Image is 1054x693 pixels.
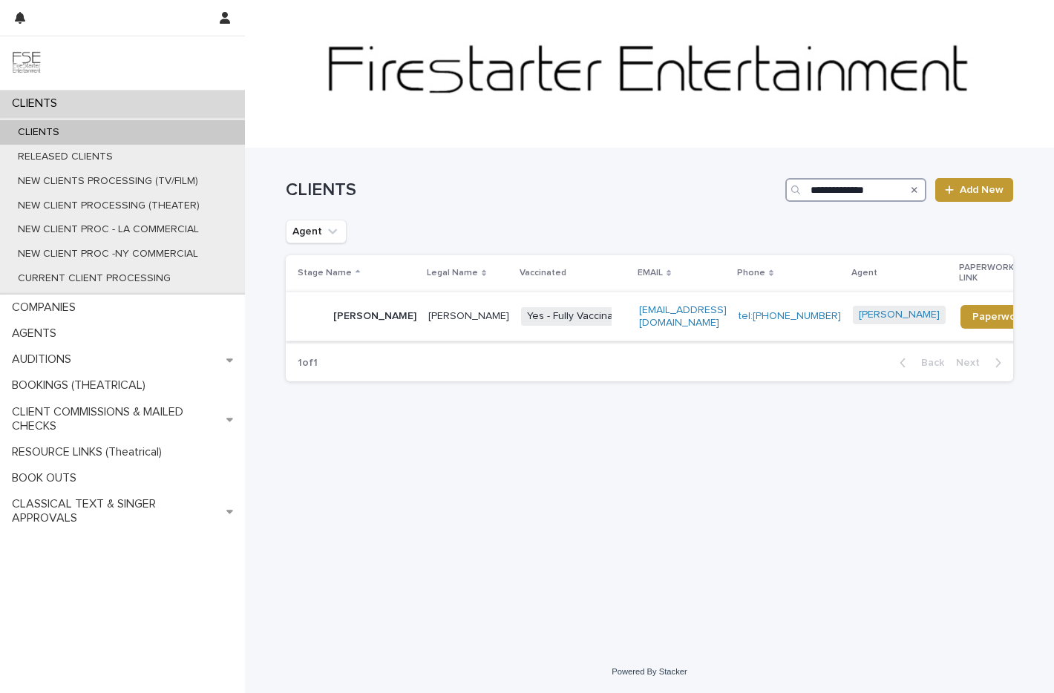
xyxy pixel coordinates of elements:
h1: CLIENTS [286,180,779,201]
p: AUDITIONS [6,352,83,367]
a: [PERSON_NAME] [859,309,940,321]
p: EMAIL [638,265,663,281]
p: BOOK OUTS [6,471,88,485]
p: CLIENT COMMISSIONS & MAILED CHECKS [6,405,226,433]
p: RELEASED CLIENTS [6,151,125,163]
p: CLASSICAL TEXT & SINGER APPROVALS [6,497,226,525]
p: RESOURCE LINKS (Theatrical) [6,445,174,459]
input: Search [785,178,926,202]
p: Legal Name [427,265,478,281]
p: Agent [851,265,877,281]
p: [PERSON_NAME] [428,310,509,323]
span: Back [912,358,944,368]
p: [PERSON_NAME] [333,310,416,323]
span: Paperwork [972,312,1025,322]
a: Add New [935,178,1013,202]
p: 1 of 1 [286,345,330,381]
p: PAPERWORK LINK [959,260,1029,287]
p: AGENTS [6,326,68,341]
p: NEW CLIENT PROCESSING (THEATER) [6,200,212,212]
span: Yes - Fully Vaccinated [521,307,635,326]
span: Add New [960,185,1004,195]
p: CLIENTS [6,96,69,111]
button: Agent [286,220,347,243]
p: Vaccinated [520,265,566,281]
p: NEW CLIENT PROC -NY COMMERCIAL [6,248,210,260]
button: Next [950,356,1013,370]
p: Stage Name [298,265,352,281]
span: Next [956,358,989,368]
a: Powered By Stacker [612,667,687,676]
p: BOOKINGS (THEATRICAL) [6,378,157,393]
p: Phone [737,265,765,281]
p: CLIENTS [6,126,71,139]
a: Paperwork [960,305,1037,329]
p: COMPANIES [6,300,88,315]
img: 9JgRvJ3ETPGCJDhvPVA5 [12,48,42,78]
p: NEW CLIENT PROC - LA COMMERCIAL [6,223,211,236]
p: CURRENT CLIENT PROCESSING [6,272,183,285]
a: [EMAIL_ADDRESS][DOMAIN_NAME] [639,305,727,328]
button: Back [888,356,950,370]
a: tel:[PHONE_NUMBER] [739,311,841,321]
p: NEW CLIENTS PROCESSING (TV/FILM) [6,175,210,188]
